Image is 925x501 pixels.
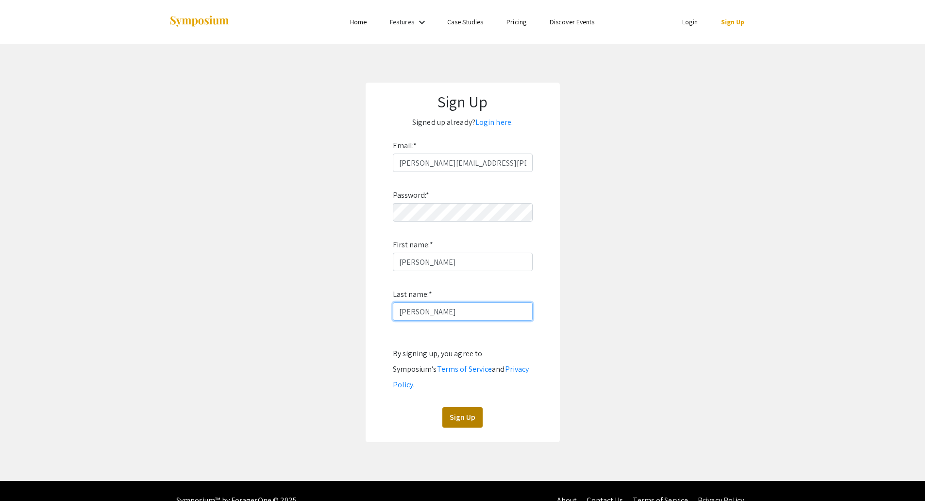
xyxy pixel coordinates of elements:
a: Case Studies [447,17,483,26]
button: Sign Up [442,407,483,428]
a: Login here. [475,117,513,127]
h1: Sign Up [375,92,550,111]
a: Terms of Service [437,364,492,374]
a: Home [350,17,367,26]
a: Sign Up [721,17,745,26]
a: Pricing [506,17,526,26]
p: Signed up already? [375,115,550,130]
a: Features [390,17,414,26]
label: Last name: [393,287,432,302]
mat-icon: Expand Features list [416,17,428,28]
iframe: Chat [7,457,41,494]
div: By signing up, you agree to Symposium’s and . [393,346,533,393]
a: Discover Events [550,17,595,26]
img: Symposium by ForagerOne [169,15,230,28]
a: Login [682,17,698,26]
label: Email: [393,138,417,154]
label: First name: [393,237,433,253]
label: Password: [393,188,430,203]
